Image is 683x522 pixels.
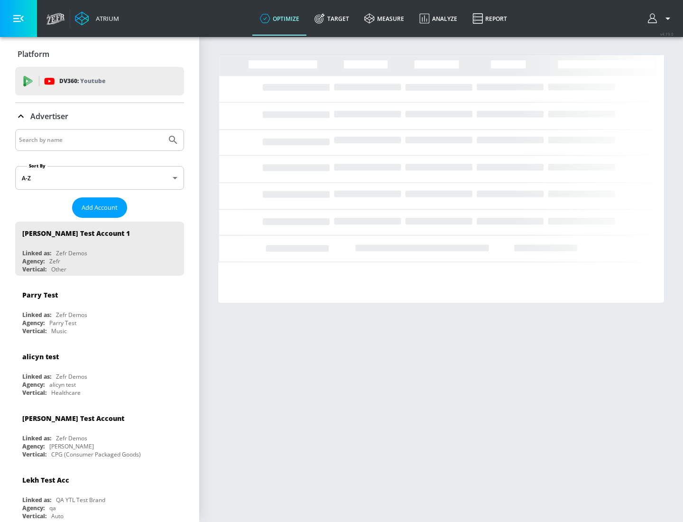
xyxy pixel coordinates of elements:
a: measure [357,1,412,36]
div: alicyn testLinked as:Zefr DemosAgency:alicyn testVertical:Healthcare [15,345,184,399]
p: Platform [18,49,49,59]
a: Atrium [75,11,119,26]
div: Platform [15,41,184,67]
div: Lekh Test Acc [22,475,69,485]
div: Linked as: [22,311,51,319]
div: Healthcare [51,389,81,397]
div: Parry TestLinked as:Zefr DemosAgency:Parry TestVertical:Music [15,283,184,337]
div: alicyn test [49,381,76,389]
div: Agency: [22,504,45,512]
div: Linked as: [22,373,51,381]
a: Target [307,1,357,36]
button: Add Account [72,197,127,218]
input: Search by name [19,134,163,146]
div: QA YTL Test Brand [56,496,105,504]
p: Advertiser [30,111,68,121]
div: CPG (Consumer Packaged Goods) [51,450,141,458]
div: Agency: [22,381,45,389]
div: [PERSON_NAME] Test Account 1Linked as:Zefr DemosAgency:ZefrVertical:Other [15,222,184,276]
div: Parry Test [22,290,58,299]
div: A-Z [15,166,184,190]
div: Zefr Demos [56,311,87,319]
div: qa [49,504,56,512]
label: Sort By [27,163,47,169]
div: Vertical: [22,389,46,397]
div: Parry Test [49,319,76,327]
div: [PERSON_NAME] [49,442,94,450]
div: DV360: Youtube [15,67,184,95]
div: Music [51,327,67,335]
p: DV360: [59,76,105,86]
span: Add Account [82,202,118,213]
div: Other [51,265,66,273]
a: Analyze [412,1,465,36]
div: Agency: [22,257,45,265]
span: v 4.19.0 [660,31,674,37]
div: [PERSON_NAME] Test AccountLinked as:Zefr DemosAgency:[PERSON_NAME]Vertical:CPG (Consumer Packaged... [15,407,184,461]
div: Vertical: [22,327,46,335]
p: Youtube [80,76,105,86]
div: Vertical: [22,512,46,520]
div: alicyn test [22,352,59,361]
div: Zefr Demos [56,249,87,257]
a: Report [465,1,515,36]
div: [PERSON_NAME] Test Account 1 [22,229,130,238]
div: Agency: [22,442,45,450]
div: Advertiser [15,103,184,130]
a: optimize [252,1,307,36]
div: Vertical: [22,265,46,273]
div: Linked as: [22,249,51,257]
div: Zefr Demos [56,373,87,381]
div: Vertical: [22,450,46,458]
div: Agency: [22,319,45,327]
div: Linked as: [22,434,51,442]
div: Zefr Demos [56,434,87,442]
div: Atrium [92,14,119,23]
div: [PERSON_NAME] Test Account [22,414,124,423]
div: Linked as: [22,496,51,504]
div: Auto [51,512,64,520]
div: Zefr [49,257,60,265]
